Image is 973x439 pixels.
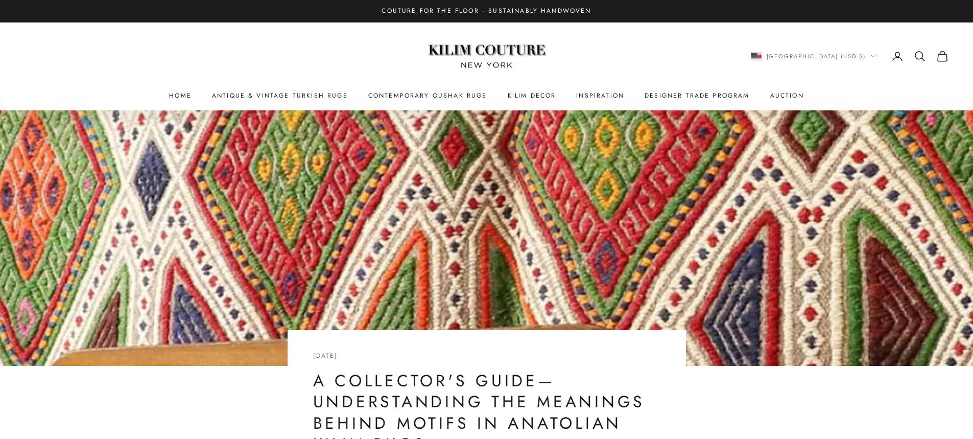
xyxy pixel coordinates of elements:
span: [GEOGRAPHIC_DATA] (USD $) [767,52,866,61]
time: [DATE] [313,351,338,360]
a: Home [169,90,192,101]
a: Designer Trade Program [645,90,750,101]
nav: Primary navigation [25,90,948,101]
a: Inspiration [576,90,624,101]
a: Contemporary Oushak Rugs [368,90,487,101]
summary: Kilim Decor [508,90,556,101]
p: Couture for the Floor · Sustainably Handwoven [382,6,591,16]
nav: Secondary navigation [751,50,949,62]
a: Auction [770,90,804,101]
button: Change country or currency [751,52,876,61]
a: Antique & Vintage Turkish Rugs [212,90,348,101]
